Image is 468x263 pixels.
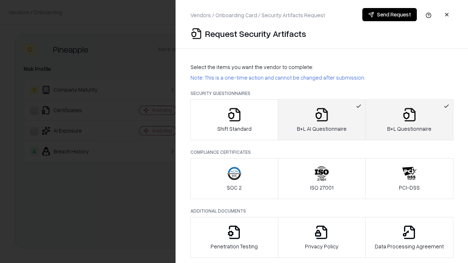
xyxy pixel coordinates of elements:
button: Penetration Testing [190,217,278,258]
button: Privacy Policy [278,217,366,258]
p: Data Processing Agreement [375,243,444,250]
p: Request Security Artifacts [205,28,306,39]
p: Shift Standard [217,125,252,133]
p: Vendors / Onboarding Card / Security Artifacts Request [190,11,325,19]
p: Security Questionnaires [190,90,453,96]
button: ISO 27001 [278,158,366,199]
button: B+L Questionnaire [365,99,453,140]
p: Select the items you want the vendor to complete: [190,63,453,71]
p: Additional Documents [190,208,453,214]
p: SOC 2 [227,184,242,191]
p: ISO 27001 [310,184,333,191]
button: SOC 2 [190,158,278,199]
p: B+L AI Questionnaire [297,125,347,133]
button: PCI-DSS [365,158,453,199]
button: Shift Standard [190,99,278,140]
p: Penetration Testing [211,243,258,250]
p: PCI-DSS [399,184,420,191]
button: Send Request [362,8,417,21]
p: B+L Questionnaire [387,125,431,133]
button: Data Processing Agreement [365,217,453,258]
p: Note: This is a one-time action and cannot be changed after submission. [190,74,453,81]
button: B+L AI Questionnaire [278,99,366,140]
p: Privacy Policy [305,243,339,250]
p: Compliance Certificates [190,149,453,155]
